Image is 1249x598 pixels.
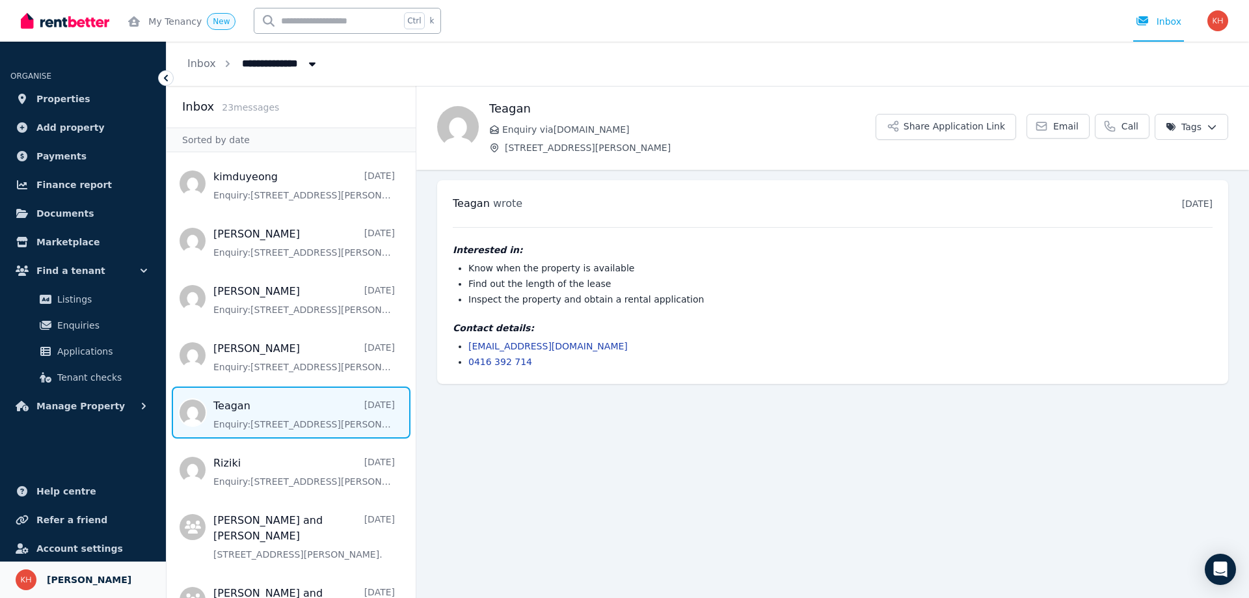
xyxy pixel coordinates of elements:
[468,341,628,351] a: [EMAIL_ADDRESS][DOMAIN_NAME]
[10,393,155,419] button: Manage Property
[222,102,279,113] span: 23 message s
[213,284,395,316] a: [PERSON_NAME][DATE]Enquiry:[STREET_ADDRESS][PERSON_NAME].
[493,197,522,210] span: wrote
[36,148,87,164] span: Payments
[10,115,155,141] a: Add property
[213,513,395,561] a: [PERSON_NAME] and [PERSON_NAME][DATE][STREET_ADDRESS][PERSON_NAME].
[1053,120,1079,133] span: Email
[182,98,214,116] h2: Inbox
[36,120,105,135] span: Add property
[1095,114,1149,139] a: Call
[876,114,1016,140] button: Share Application Link
[36,483,96,499] span: Help centre
[468,262,1213,275] li: Know when the property is available
[167,128,416,152] div: Sorted by date
[36,234,100,250] span: Marketplace
[10,72,51,81] span: ORGANISE
[57,318,145,333] span: Enquiries
[453,321,1213,334] h4: Contact details:
[10,536,155,562] a: Account settings
[16,338,150,364] a: Applications
[36,206,94,221] span: Documents
[187,57,216,70] a: Inbox
[36,541,123,556] span: Account settings
[213,398,395,431] a: Teagan[DATE]Enquiry:[STREET_ADDRESS][PERSON_NAME].
[453,243,1213,256] h4: Interested in:
[57,370,145,385] span: Tenant checks
[10,172,155,198] a: Finance report
[468,277,1213,290] li: Find out the length of the lease
[36,398,125,414] span: Manage Property
[489,100,876,118] h1: Teagan
[1155,114,1228,140] button: Tags
[213,17,230,26] span: New
[47,572,131,588] span: [PERSON_NAME]
[1182,198,1213,209] time: [DATE]
[1207,10,1228,31] img: Karen Hickey
[10,478,155,504] a: Help centre
[36,91,90,107] span: Properties
[213,169,395,202] a: kimduyeong[DATE]Enquiry:[STREET_ADDRESS][PERSON_NAME].
[10,507,155,533] a: Refer a friend
[10,200,155,226] a: Documents
[36,177,112,193] span: Finance report
[404,12,424,29] span: Ctrl
[213,341,395,374] a: [PERSON_NAME][DATE]Enquiry:[STREET_ADDRESS][PERSON_NAME].
[57,344,145,359] span: Applications
[453,197,490,210] span: Teagan
[10,258,155,284] button: Find a tenant
[10,143,155,169] a: Payments
[468,357,532,367] a: 0416 392 714
[505,141,876,154] span: [STREET_ADDRESS][PERSON_NAME]
[1166,120,1202,133] span: Tags
[16,312,150,338] a: Enquiries
[1121,120,1138,133] span: Call
[167,42,340,86] nav: Breadcrumb
[16,286,150,312] a: Listings
[36,263,105,279] span: Find a tenant
[1027,114,1090,139] a: Email
[10,86,155,112] a: Properties
[36,512,107,528] span: Refer a friend
[468,293,1213,306] li: Inspect the property and obtain a rental application
[502,123,876,136] span: Enquiry via [DOMAIN_NAME]
[430,16,435,26] span: k
[213,455,395,488] a: Riziki[DATE]Enquiry:[STREET_ADDRESS][PERSON_NAME].
[213,226,395,259] a: [PERSON_NAME][DATE]Enquiry:[STREET_ADDRESS][PERSON_NAME].
[57,292,145,307] span: Listings
[437,106,479,148] img: Teagan
[21,11,109,31] img: RentBetter
[1205,554,1236,585] div: Open Intercom Messenger
[1136,15,1181,28] div: Inbox
[16,569,36,590] img: Karen Hickey
[10,229,155,255] a: Marketplace
[16,364,150,390] a: Tenant checks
